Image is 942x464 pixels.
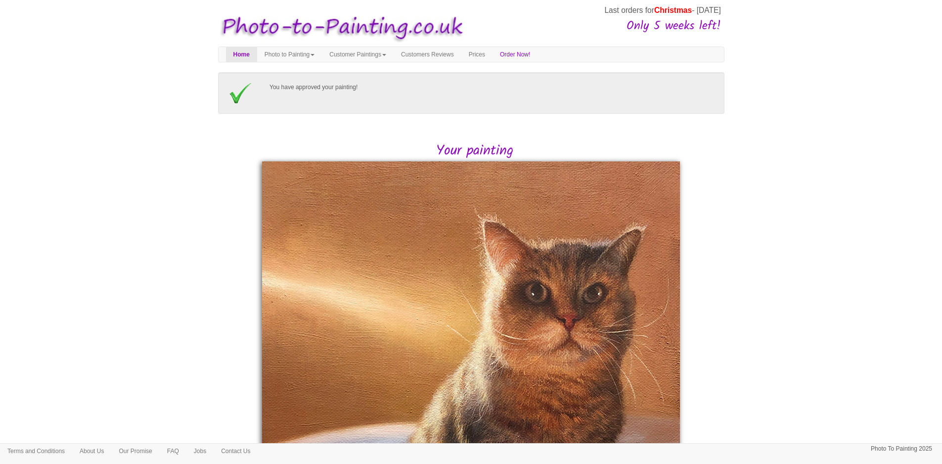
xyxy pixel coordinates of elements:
a: Customers Reviews [394,47,461,62]
a: Order Now! [493,47,538,62]
img: Photo to Painting [213,9,466,47]
a: Prices [461,47,493,62]
span: Last orders for - [DATE] [604,6,720,14]
a: Contact Us [214,444,258,459]
a: Customer Paintings [322,47,394,62]
p: Photo To Painting 2025 [871,444,932,454]
a: FAQ [160,444,186,459]
img: Approved [228,82,253,104]
p: You have approved your painting! [269,82,715,93]
a: Photo to Painting [257,47,322,62]
h3: Only 5 weeks left! [468,20,721,33]
span: Christmas [654,6,692,14]
a: Jobs [186,444,214,459]
a: Home [226,47,257,62]
a: Our Promise [111,444,159,459]
h2: Your painting [225,144,724,159]
a: About Us [72,444,111,459]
